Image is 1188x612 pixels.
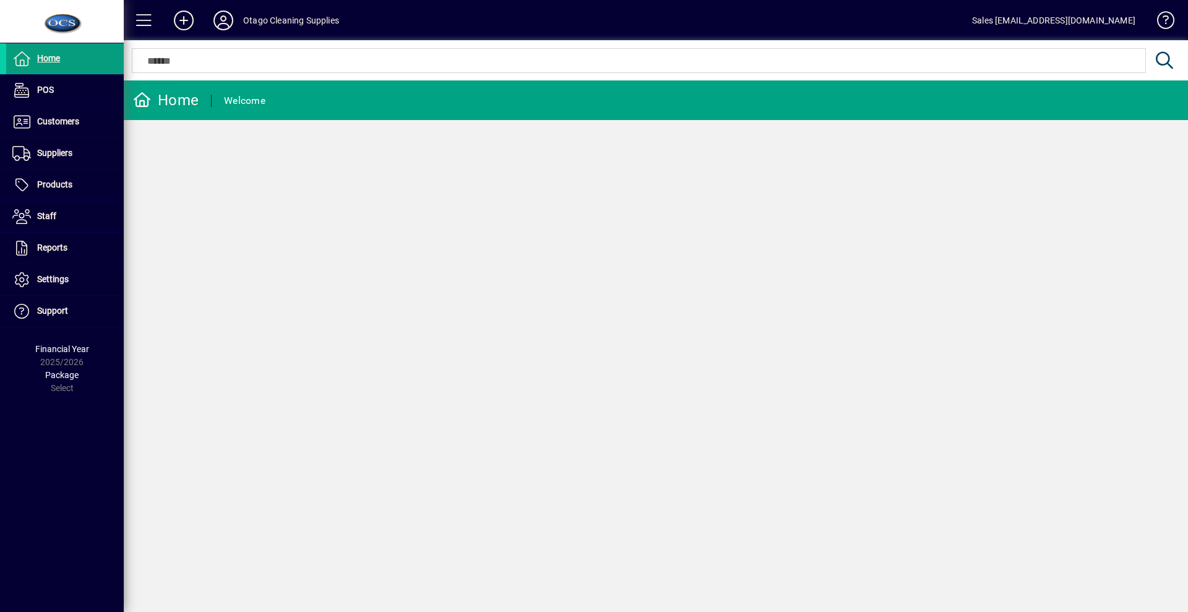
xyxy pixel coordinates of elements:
a: Suppliers [6,138,124,169]
span: Suppliers [37,148,72,158]
span: POS [37,85,54,95]
div: Otago Cleaning Supplies [243,11,339,30]
span: Home [37,53,60,63]
span: Staff [37,211,56,221]
button: Profile [204,9,243,32]
span: Support [37,306,68,316]
a: Knowledge Base [1148,2,1173,43]
a: Staff [6,201,124,232]
a: POS [6,75,124,106]
span: Settings [37,274,69,284]
span: Package [45,370,79,380]
span: Products [37,179,72,189]
div: Welcome [224,91,265,111]
a: Reports [6,233,124,264]
span: Financial Year [35,344,89,354]
a: Customers [6,106,124,137]
a: Products [6,170,124,200]
div: Sales [EMAIL_ADDRESS][DOMAIN_NAME] [972,11,1135,30]
a: Support [6,296,124,327]
a: Settings [6,264,124,295]
button: Add [164,9,204,32]
div: Home [133,90,199,110]
span: Reports [37,243,67,252]
span: Customers [37,116,79,126]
